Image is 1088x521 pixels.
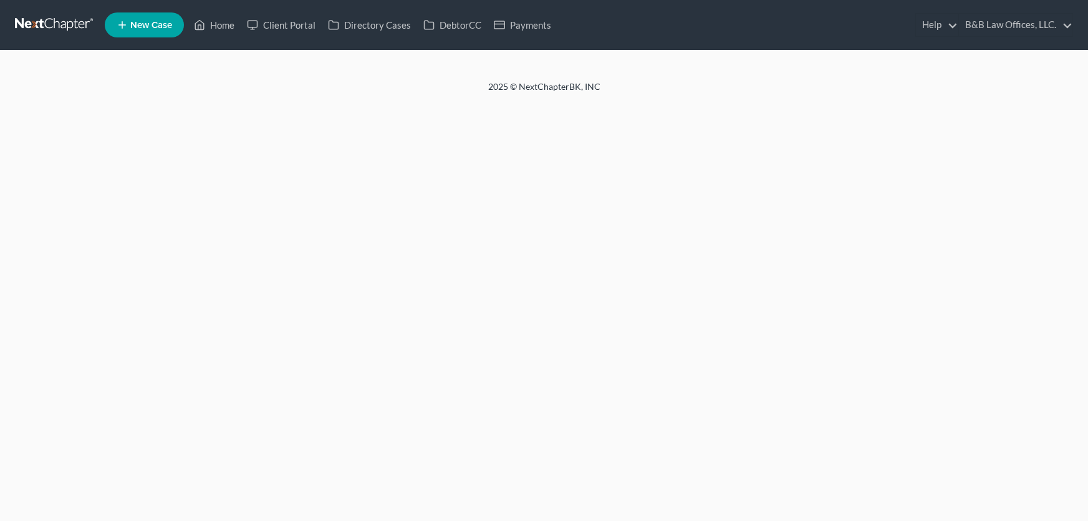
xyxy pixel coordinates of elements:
[488,14,557,36] a: Payments
[417,14,488,36] a: DebtorCC
[916,14,958,36] a: Help
[322,14,417,36] a: Directory Cases
[189,80,900,103] div: 2025 © NextChapterBK, INC
[105,12,184,37] new-legal-case-button: New Case
[959,14,1072,36] a: B&B Law Offices, LLC.
[188,14,241,36] a: Home
[241,14,322,36] a: Client Portal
